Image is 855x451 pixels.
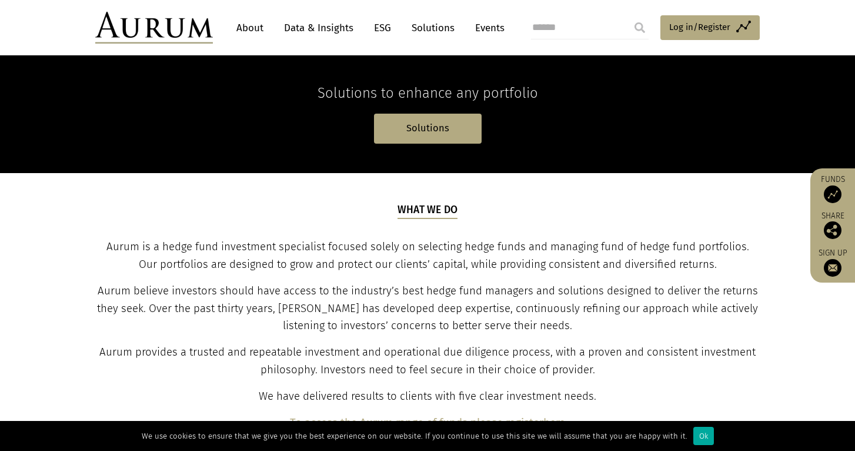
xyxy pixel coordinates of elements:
[669,20,730,34] span: Log in/Register
[660,15,760,40] a: Log in/Register
[318,85,538,101] span: Solutions to enhance any portfolio
[99,346,756,376] span: Aurum provides a trusted and repeatable investment and operational due diligence process, with a ...
[278,17,359,39] a: Data & Insights
[543,416,565,429] a: here
[824,185,841,203] img: Access Funds
[816,174,849,203] a: Funds
[816,248,849,277] a: Sign up
[406,17,460,39] a: Solutions
[290,416,543,429] b: To access the Aurum range of funds please register
[368,17,397,39] a: ESG
[231,17,269,39] a: About
[398,203,458,219] h5: What we do
[259,390,596,403] span: We have delivered results to clients with five clear investment needs.
[106,240,749,271] span: Aurum is a hedge fund investment specialist focused solely on selecting hedge funds and managing ...
[824,221,841,239] img: Share this post
[824,259,841,277] img: Sign up to our newsletter
[628,16,652,39] input: Submit
[469,17,505,39] a: Events
[693,427,714,445] div: Ok
[816,212,849,239] div: Share
[374,114,482,144] a: Solutions
[97,284,758,333] span: Aurum believe investors should have access to the industry’s best hedge fund managers and solutio...
[95,12,213,44] img: Aurum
